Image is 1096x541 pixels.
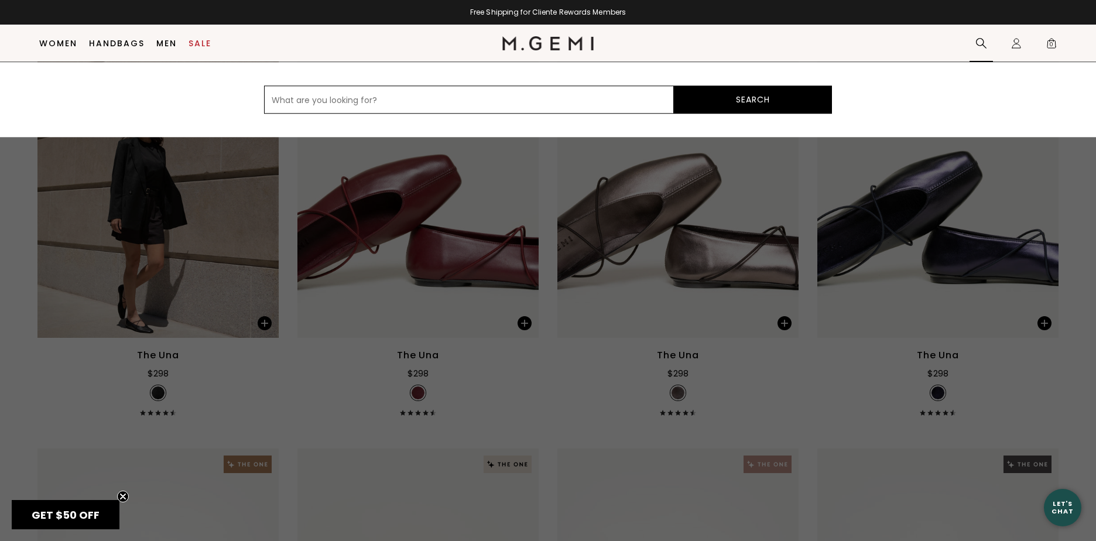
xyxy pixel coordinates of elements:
[674,85,832,114] button: Search
[89,39,145,48] a: Handbags
[117,491,129,502] button: Close teaser
[32,508,100,522] span: GET $50 OFF
[502,36,594,50] img: M.Gemi
[12,500,119,529] div: GET $50 OFFClose teaser
[39,39,77,48] a: Women
[189,39,211,48] a: Sale
[264,85,674,114] input: What are you looking for?
[1044,500,1081,515] div: Let's Chat
[156,39,177,48] a: Men
[1046,40,1057,52] span: 0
